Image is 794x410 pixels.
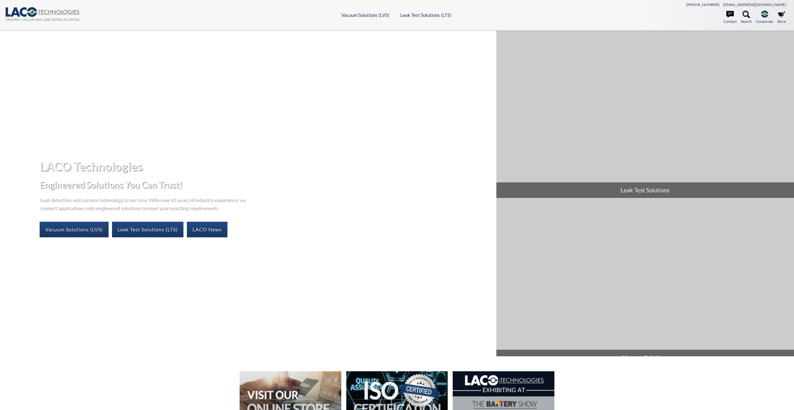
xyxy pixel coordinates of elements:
[496,182,794,198] span: Leak Test Solutions
[112,222,183,237] a: Leak Test Solutions (LTS)
[777,11,786,24] a: Store
[40,222,109,237] a: Vacuum Solutions (LVS)
[187,222,227,237] a: LACO News
[756,18,773,24] span: Corporate
[496,350,794,365] span: Vacuum Solutions
[40,195,249,211] p: Leak detection and vacuum technology is our core. With over 45 years of industry experience, we c...
[40,159,491,174] h1: LACO Technologies
[496,198,794,366] a: Vacuum Solutions
[40,179,491,190] h2: Engineered Solutions You Can Trust!
[496,31,794,198] a: Leak Test Solutions
[723,2,786,7] a: [EMAIL_ADDRESS][DOMAIN_NAME]
[723,11,737,24] a: Contact
[400,12,451,18] a: Leak Test Solutions (LTS)
[341,12,389,18] a: Vacuum Solutions (LVS)
[741,11,752,24] a: Search
[686,2,719,7] a: [PHONE_NUMBER]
